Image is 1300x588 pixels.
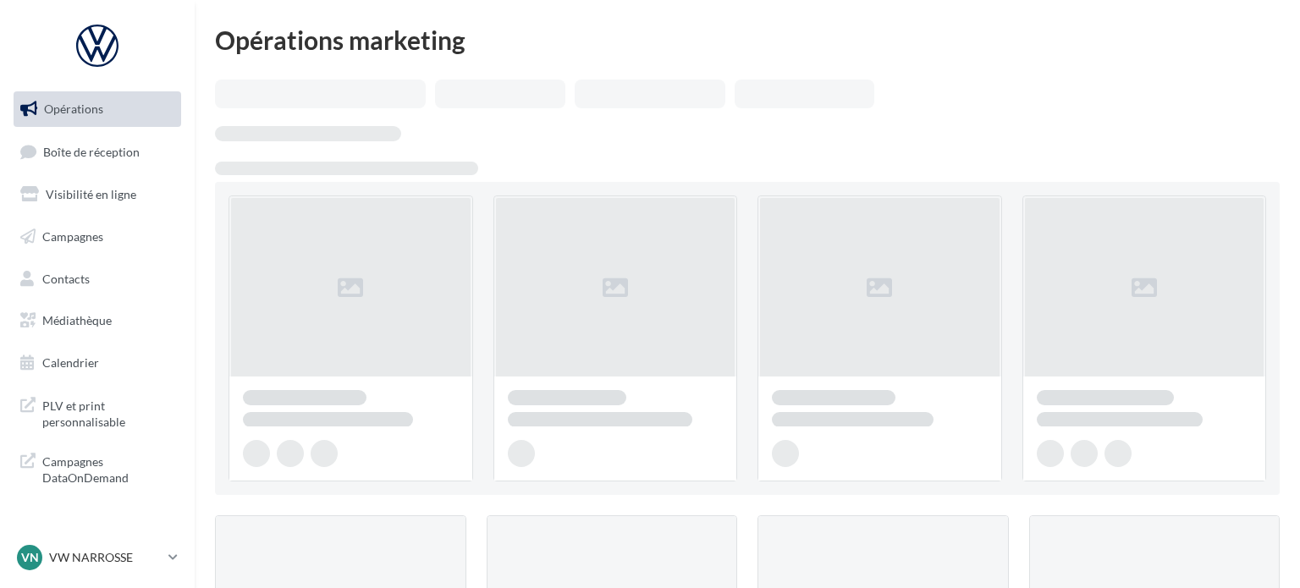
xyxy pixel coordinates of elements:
p: VW NARROSSE [49,549,162,566]
a: PLV et print personnalisable [10,387,185,437]
a: Médiathèque [10,303,185,338]
a: Boîte de réception [10,134,185,170]
a: Contacts [10,261,185,297]
span: Contacts [42,271,90,285]
span: Opérations [44,102,103,116]
span: Médiathèque [42,313,112,327]
a: Campagnes [10,219,185,255]
span: VN [21,549,39,566]
a: Opérations [10,91,185,127]
span: Campagnes DataOnDemand [42,450,174,486]
span: Visibilité en ligne [46,187,136,201]
span: Boîte de réception [43,144,140,158]
a: Calendrier [10,345,185,381]
a: Visibilité en ligne [10,177,185,212]
div: Opérations marketing [215,27,1280,52]
a: VN VW NARROSSE [14,541,181,574]
a: Campagnes DataOnDemand [10,443,185,493]
span: Calendrier [42,355,99,370]
span: PLV et print personnalisable [42,394,174,431]
span: Campagnes [42,229,103,244]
